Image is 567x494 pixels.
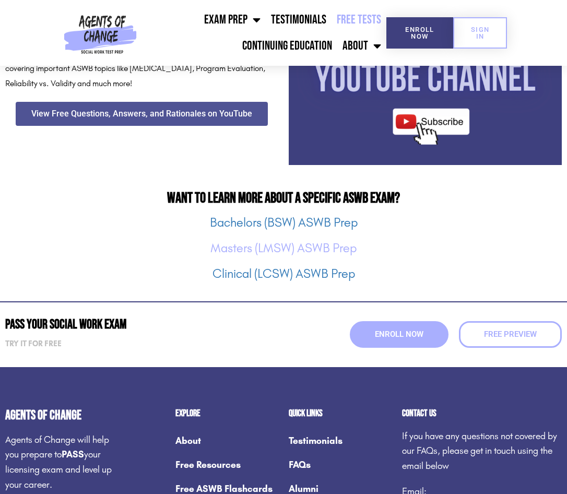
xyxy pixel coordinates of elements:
span: Enroll Now [375,331,423,338]
a: Bachelors (BSW) ASWB Prep [210,215,358,230]
a: Enroll Now [386,17,453,49]
h2: Quick Links [289,409,392,418]
a: Testimonials [289,429,392,453]
a: About [337,33,386,59]
strong: PASS [62,449,84,460]
span: SIGN IN [470,26,490,40]
a: Testimonials [266,7,332,33]
a: Masters (LMSW) ASWB Prep [210,241,357,255]
a: Free Tests [332,7,386,33]
a: FAQs [289,453,392,477]
a: About [175,429,278,453]
nav: Menu [140,7,386,59]
span: View Free Questions, Answers, and Rationales on YouTube [31,110,252,118]
p: Agents of Change will help you prepare to your licensing exam and level up your career. [5,432,123,492]
h2: Explore [175,409,278,418]
a: Free Preview [459,321,562,348]
h4: Agents of Change [5,409,123,422]
h2: Contact us [402,409,562,418]
a: SIGN IN [453,17,507,49]
span: If you have any questions not covered by our FAQs, please get in touch using the email below [402,430,557,472]
a: View Free Questions, Answers, and Rationales on YouTube [16,102,268,126]
strong: Try it for free [5,339,62,348]
a: Free Resources [175,453,278,477]
a: Enroll Now [350,321,448,348]
span: Free Preview [484,331,537,338]
a: Continuing Education [237,33,337,59]
a: Exam Prep [199,7,266,33]
h2: Pass Your Social Work Exam [5,318,278,331]
p: We also recommend that you subscribe to our channel for “Social Work Shorts” covering important A... [5,46,278,91]
a: Clinical (LCSW) ASWB Prep [212,266,355,281]
span: Enroll Now [403,26,436,40]
h2: Want to Learn More About a Specific ASWB Exam? [5,191,562,206]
